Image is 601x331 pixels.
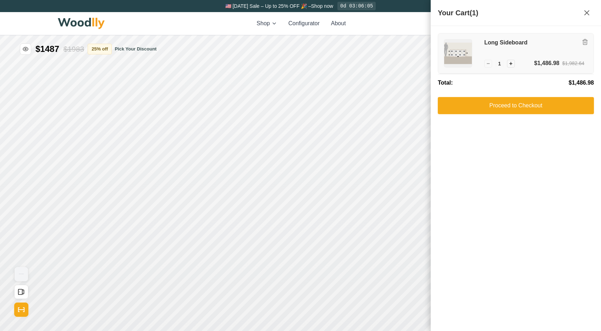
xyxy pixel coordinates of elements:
button: Increase quantity [507,60,515,68]
button: Open All Doors and Drawers [14,285,28,299]
button: Pick Your Discount [115,46,156,53]
div: $1,486.98 [534,59,559,68]
button: About [331,19,346,28]
button: Proceed to Checkout [438,97,594,114]
img: Long Sideboard [444,39,472,67]
button: Toggle price visibility [20,43,31,55]
img: Woodlly [58,18,105,29]
button: Remove item [580,37,590,47]
div: $1,982.64 [562,60,584,67]
a: Shop now [311,3,333,9]
button: View Gallery [14,267,28,281]
button: Configurator [288,19,320,28]
span: 1 [495,60,504,67]
button: Shop [257,19,277,28]
button: Show Dimensions [14,303,28,317]
img: Gallery [15,267,28,281]
div: 0d 03:06:05 [337,2,376,10]
h2: Your Cart (1) [438,7,478,18]
span: $1,486.98 [569,79,594,87]
h3: Long Sideboard [484,39,584,47]
span: Total: [438,79,453,87]
button: 25% off [88,44,112,54]
span: 🇺🇸 [DATE] Sale – Up to 25% OFF 🎉 – [225,3,311,9]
